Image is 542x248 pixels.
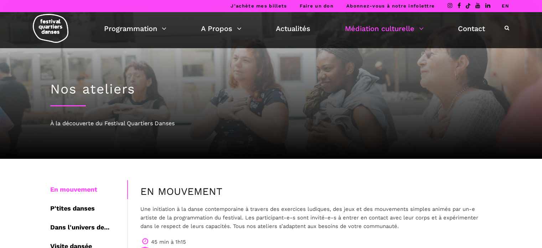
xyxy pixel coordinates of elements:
a: Programmation [104,22,166,35]
a: Médiation culturelle [345,22,424,35]
a: Actualités [276,22,310,35]
h1: Nos ateliers [50,81,492,97]
a: Abonnez-vous à notre infolettre [346,3,435,9]
img: logo-fqd-med [33,14,68,43]
a: Faire un don [300,3,334,9]
p: Une initiation à la danse contemporaine à travers des exercices ludiques, des jeux et des mouveme... [140,205,480,231]
a: A Propos [201,22,242,35]
div: À la découverte du Festival Quartiers Danses [50,119,492,128]
a: EN [502,3,509,9]
h4: EN MOUVEMENT [140,186,480,198]
div: P'tites danses [50,199,127,218]
a: Contact [458,22,485,35]
a: J’achète mes billets [231,3,287,9]
div: Dans l'univers de... [50,218,127,237]
div: En mouvement [50,180,127,199]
